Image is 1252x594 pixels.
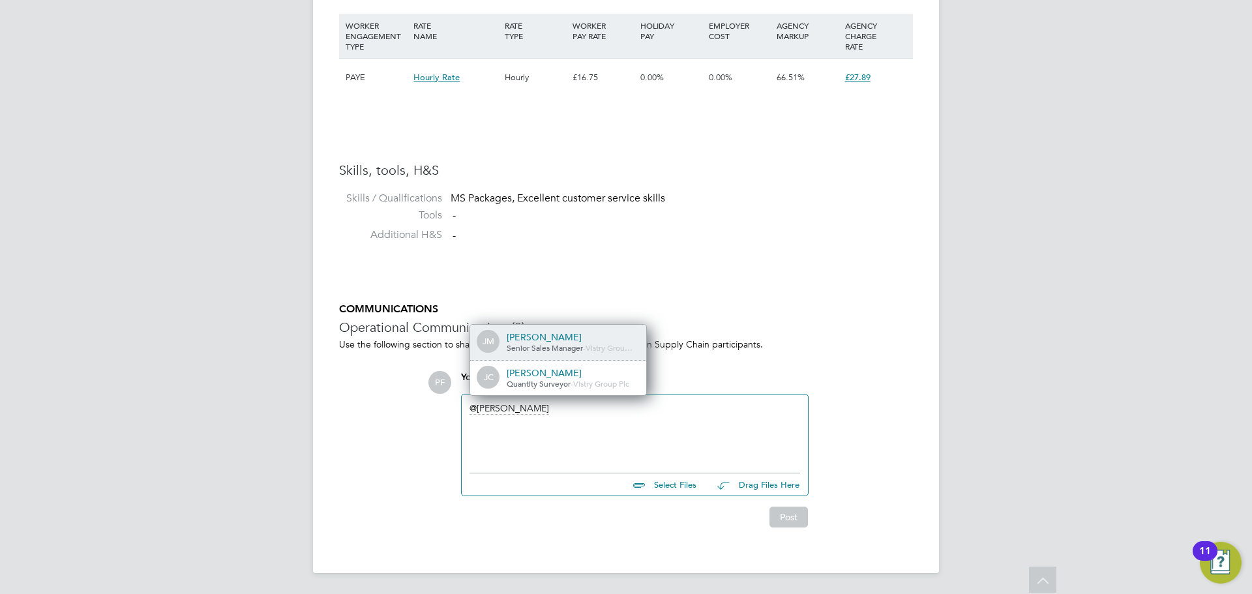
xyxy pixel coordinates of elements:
[501,14,569,48] div: RATE TYPE
[428,371,451,394] span: PF
[507,342,583,353] span: Senior Sales Manager
[339,162,913,179] h3: Skills, tools, H&S
[451,192,913,205] div: MS Packages, Excellent customer service skills
[342,14,410,58] div: WORKER ENGAGEMENT TYPE
[413,72,460,83] span: Hourly Rate
[569,59,637,97] div: £16.75
[586,342,633,353] span: Vistry Grou…
[453,209,456,222] span: -
[569,14,637,48] div: WORKER PAY RATE
[640,72,664,83] span: 0.00%
[478,331,499,352] span: JM
[1199,551,1211,568] div: 11
[706,14,773,48] div: EMPLOYER COST
[573,378,629,389] span: Vistry Group Plc
[342,59,410,97] div: PAYE
[1200,542,1242,584] button: Open Resource Center, 11 new notifications
[410,14,501,48] div: RATE NAME
[511,319,525,336] span: (0)
[461,371,809,394] div: say:
[501,59,569,97] div: Hourly
[709,72,732,83] span: 0.00%
[461,372,477,383] span: You
[339,338,913,350] p: Use the following section to share any operational communications between Supply Chain participants.
[773,14,841,48] div: AGENCY MARKUP
[769,507,808,527] button: Post
[339,228,442,242] label: Additional H&S
[777,72,805,83] span: 66.51%
[637,14,705,48] div: HOLIDAY PAY
[339,303,913,316] h5: COMMUNICATIONS
[707,471,800,499] button: Drag Files Here
[339,192,442,205] label: Skills / Qualifications
[845,72,871,83] span: £27.89
[469,402,549,415] span: [PERSON_NAME]
[571,378,573,389] span: -
[842,14,910,58] div: AGENCY CHARGE RATE
[339,209,442,222] label: Tools
[507,331,637,343] div: [PERSON_NAME]
[507,367,637,379] div: [PERSON_NAME]
[453,229,456,242] span: -
[583,342,586,353] span: -
[507,378,571,389] span: Quantity Surveyor
[339,319,913,336] h3: Operational Communications
[478,367,499,388] span: JC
